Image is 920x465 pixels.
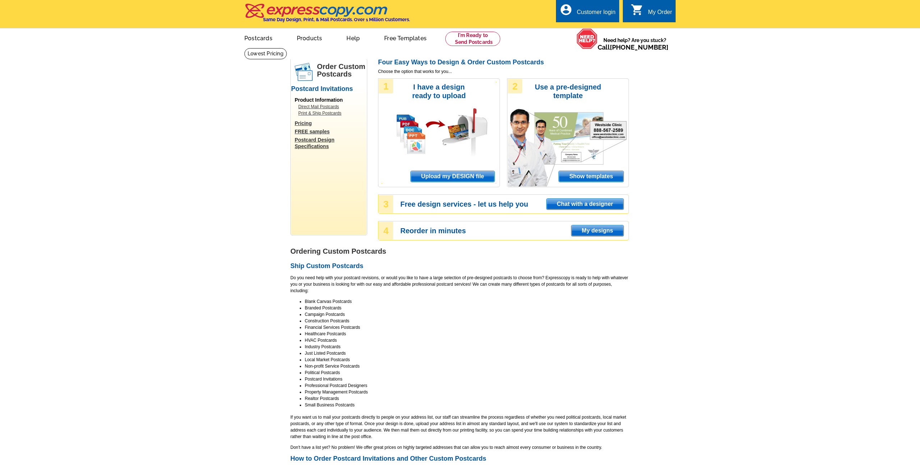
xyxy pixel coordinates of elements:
[305,350,629,356] li: Just Listed Postcards
[576,28,598,49] img: help
[571,225,624,236] a: My designs
[305,363,629,369] li: Non-profit Service Postcards
[233,29,284,46] a: Postcards
[531,83,605,100] h3: Use a pre-designed template
[305,376,629,382] li: Postcard Invitations
[560,3,572,16] i: account_circle
[546,198,624,210] a: Chat with a designer
[305,389,629,395] li: Property Management Postcards
[290,262,629,270] h2: Ship Custom Postcards
[305,337,629,344] li: HVAC Postcards
[411,171,494,182] span: Upload my DESIGN file
[631,8,672,17] a: shopping_cart My Order
[378,68,629,75] span: Choose the option that works for you...
[373,29,438,46] a: Free Templates
[819,442,920,465] iframe: LiveChat chat widget
[400,201,628,207] h3: Free design services - let us help you
[560,8,616,17] a: account_circle Customer login
[290,275,629,294] p: Do you need help with your postcard revisions, or would you like to have a large selection of pre...
[298,103,363,110] a: Direct Mail Postcards
[558,171,624,182] a: Show templates
[263,17,410,22] h4: Same Day Design, Print, & Mail Postcards. Over 1 Million Customers.
[379,195,393,213] div: 3
[577,9,616,19] div: Customer login
[295,63,313,81] img: postcards.png
[244,9,410,22] a: Same Day Design, Print, & Mail Postcards. Over 1 Million Customers.
[379,222,393,240] div: 4
[305,402,629,408] li: Small Business Postcards
[290,455,486,462] strong: How to Order Postcard Invitations and Other Custom Postcards
[305,395,629,402] li: Realtor Postcards
[305,356,629,363] li: Local Market Postcards
[305,331,629,337] li: Healthcare Postcards
[285,29,334,46] a: Products
[291,85,367,93] h2: Postcard Invitations
[508,79,522,93] div: 2
[305,318,629,324] li: Construction Postcards
[305,305,629,311] li: Branded Postcards
[305,382,629,389] li: Professional Postcard Designers
[295,128,367,135] a: FREE samples
[305,298,629,305] li: Blank Canvas Postcards
[378,59,629,66] h2: Four Easy Ways to Design & Order Custom Postcards
[335,29,371,46] a: Help
[317,63,367,78] h1: Order Custom Postcards
[648,9,672,19] div: My Order
[290,247,386,255] strong: Ordering Custom Postcards
[547,199,624,210] span: Chat with a designer
[290,414,629,440] p: If you want us to mail your postcards directly to people on your address list, our staff can stre...
[410,171,495,182] a: Upload my DESIGN file
[295,120,367,126] a: Pricing
[610,43,668,51] a: [PHONE_NUMBER]
[290,444,629,451] p: Don't have a list yet? No problem! We offer great prices on highly targeted addresses that can al...
[402,83,476,100] h3: I have a design ready to upload
[295,137,367,149] a: Postcard Design Specifications
[400,227,628,234] h3: Reorder in minutes
[305,311,629,318] li: Campaign Postcards
[631,3,644,16] i: shopping_cart
[598,43,668,51] span: Call
[305,324,629,331] li: Financial Services Postcards
[295,97,343,103] span: Product Information
[305,344,629,350] li: Industry Postcards
[379,79,393,93] div: 1
[305,369,629,376] li: Political Postcards
[598,37,672,51] span: Need help? Are you stuck?
[298,110,363,116] a: Print & Ship Postcards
